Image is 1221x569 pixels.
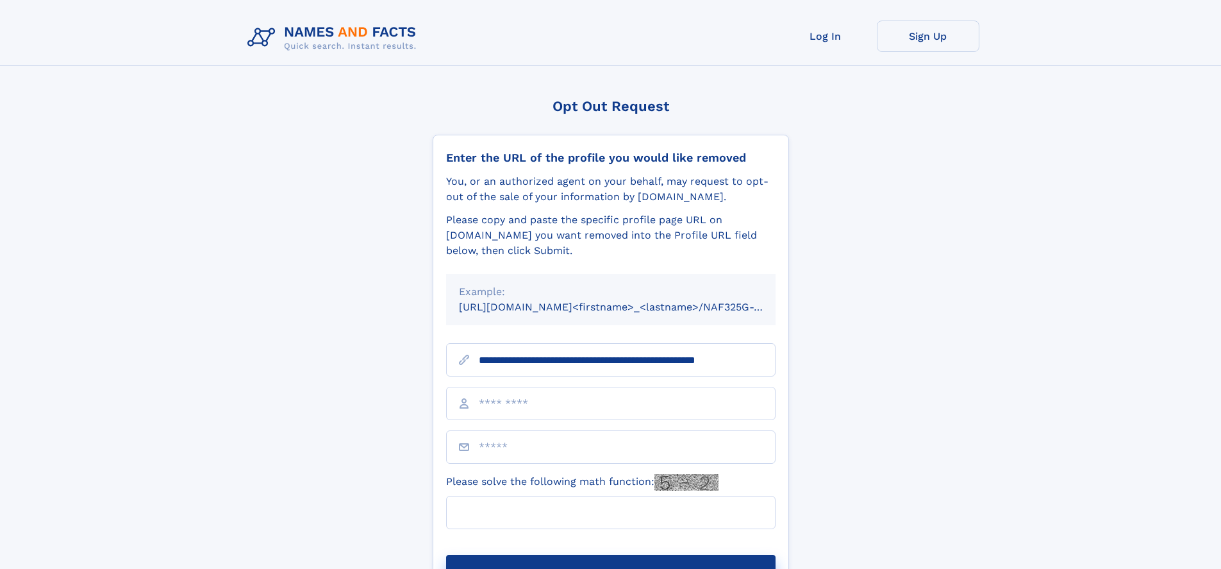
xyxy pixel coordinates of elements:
img: Logo Names and Facts [242,21,427,55]
a: Sign Up [877,21,979,52]
small: [URL][DOMAIN_NAME]<firstname>_<lastname>/NAF325G-xxxxxxxx [459,301,800,313]
div: Please copy and paste the specific profile page URL on [DOMAIN_NAME] you want removed into the Pr... [446,212,776,259]
div: Enter the URL of the profile you would like removed [446,151,776,165]
div: Example: [459,284,763,300]
a: Log In [774,21,877,52]
label: Please solve the following math function: [446,474,718,491]
div: You, or an authorized agent on your behalf, may request to opt-out of the sale of your informatio... [446,174,776,205]
div: Opt Out Request [433,98,789,114]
